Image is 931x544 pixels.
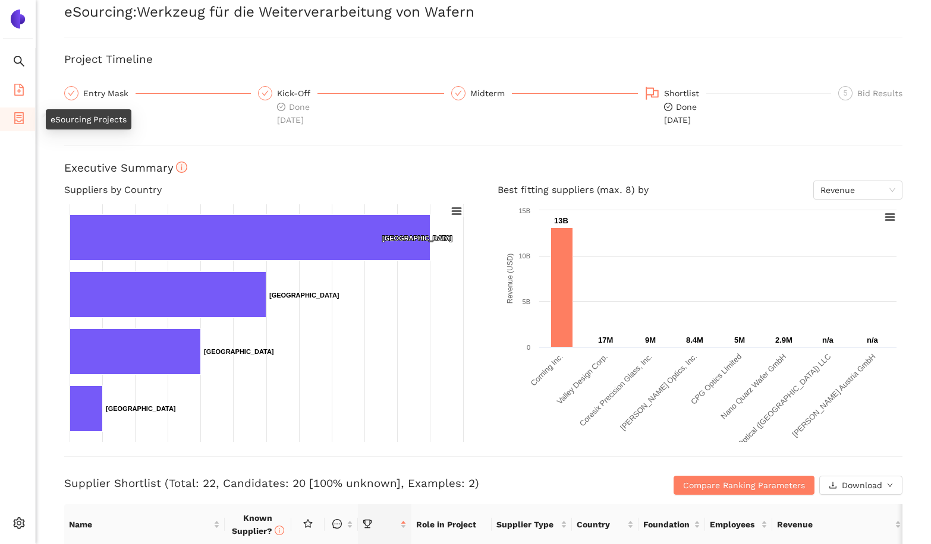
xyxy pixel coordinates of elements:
span: 5 [844,89,848,97]
div: Kick-Off [277,86,317,100]
span: Done [DATE] [277,102,310,125]
span: file-add [13,80,25,103]
h4: Suppliers by Country [64,181,469,200]
div: Midterm [470,86,512,100]
span: down [887,482,893,489]
text: 8.4M [686,336,703,344]
span: Revenue [777,518,892,531]
text: 9M [645,336,656,344]
text: [GEOGRAPHIC_DATA] [382,235,452,242]
span: check [455,90,462,97]
span: Done [DATE] [664,102,697,125]
text: Nano Quarz Wafer GmbH [719,352,788,421]
text: CPG Optics Limited [689,352,743,406]
span: info-circle [176,162,187,173]
span: Revenue [820,181,895,199]
div: Shortlist [664,86,706,100]
text: 5B [523,298,530,305]
span: Bid Results [857,88,902,98]
text: Coresix Precision Glass, Inc. [578,352,654,428]
span: check-circle [664,103,672,111]
span: setting [13,513,25,537]
span: star [303,519,313,529]
text: Knight Optical ([GEOGRAPHIC_DATA]) LLC [719,352,833,466]
text: [GEOGRAPHIC_DATA] [106,405,176,412]
text: 15B [518,207,530,214]
text: 0 [527,344,530,351]
text: n/a [867,336,879,344]
span: Compare Ranking Parameters [683,479,805,492]
img: Logo [8,10,27,29]
text: 17M [598,336,613,344]
text: 5M [734,336,745,344]
span: Foundation [643,518,691,531]
div: Entry Mask [83,86,136,100]
span: Employees [710,518,758,531]
text: 13B [554,216,568,225]
span: check [68,90,75,97]
span: check [262,90,269,97]
text: Valley Design Corp. [555,352,609,406]
div: eSourcing Projects [46,109,131,129]
span: flag [645,86,659,100]
button: Compare Ranking Parameters [674,476,814,495]
text: [PERSON_NAME] Austria GmbH [791,352,877,439]
text: Corning Inc. [529,352,565,388]
div: Shortlistcheck-circleDone[DATE] [645,86,832,126]
span: Supplier Type [496,518,558,531]
span: trophy [363,519,372,529]
text: [GEOGRAPHIC_DATA] [204,348,274,355]
text: n/a [822,336,834,344]
span: Country [577,518,625,531]
text: Revenue (USD) [506,254,514,304]
span: search [13,51,25,75]
text: [GEOGRAPHIC_DATA] [269,292,339,299]
button: downloadDownloaddown [819,476,902,495]
h4: Best fitting suppliers (max. 8) by [498,181,902,200]
h3: Executive Summary [64,160,902,176]
span: Download [842,479,882,492]
span: Name [69,518,211,531]
span: info-circle [275,526,284,535]
text: 10B [518,252,530,260]
span: container [13,108,25,132]
span: check-circle [277,103,285,111]
span: message [332,519,342,529]
span: download [829,481,837,491]
h2: eSourcing : Werkzeug für die Weiterverarbeitung von Wafern [64,2,902,23]
text: [PERSON_NAME] Optics, Inc. [618,352,699,432]
text: 2.9M [775,336,792,344]
h3: Project Timeline [64,52,902,67]
span: Known Supplier? [232,513,284,536]
h3: Supplier Shortlist (Total: 22, Candidates: 20 [100% unknown], Examples: 2) [64,476,623,491]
